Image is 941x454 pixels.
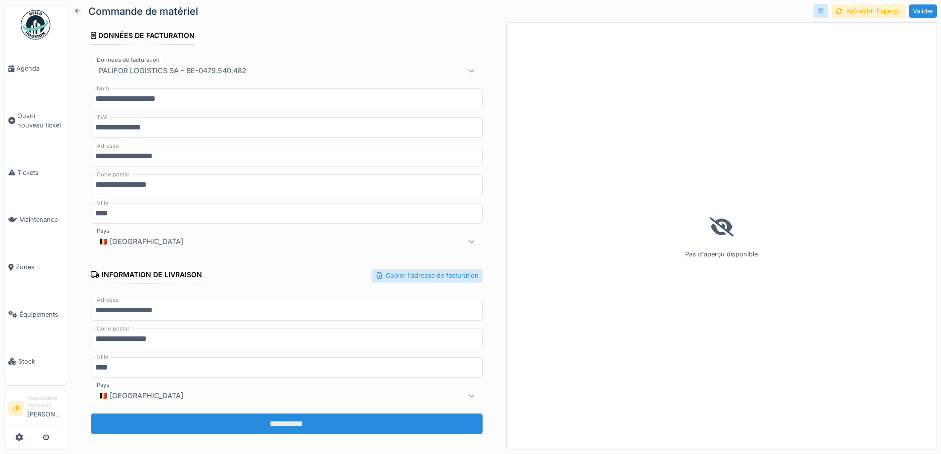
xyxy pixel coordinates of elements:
[8,401,23,416] li: JP
[95,227,111,235] label: Pays
[18,357,63,366] span: Stock
[832,4,905,18] div: Rafraîchir l'aperçu
[4,244,67,291] a: Zones
[17,168,63,177] span: Tickets
[91,267,202,284] div: Information de livraison
[27,394,63,423] li: [PERSON_NAME]
[371,269,483,282] div: Copier l'adresse de facturation
[8,394,63,425] a: JP Responsable technicien[PERSON_NAME]
[19,215,63,224] span: Maintenance
[95,56,162,64] label: Données de facturation
[95,170,131,179] label: Code postal
[95,390,187,402] div: 🇧🇪 [GEOGRAPHIC_DATA]
[4,338,67,385] a: Stock
[95,65,250,77] div: PALIFOR LOGISTICS SA - BE-0479.540.482
[95,113,110,122] label: TVA
[95,199,111,207] label: Ville
[17,111,63,130] span: Ouvrir nouveau ticket
[506,22,938,450] div: Pas d'aperçu disponible
[4,92,67,149] a: Ouvrir nouveau ticket
[16,64,63,73] span: Agenda
[88,5,198,17] h5: Commande de matériel
[4,149,67,197] a: Tickets
[4,196,67,244] a: Maintenance
[4,291,67,338] a: Équipements
[95,236,187,248] div: 🇧🇪 [GEOGRAPHIC_DATA]
[91,28,195,45] div: Données de facturation
[95,353,111,362] label: Ville
[95,142,121,150] label: Adresse
[95,84,111,93] label: Nom
[19,310,63,319] span: Équipements
[95,325,131,333] label: Code postal
[95,296,121,304] label: Adresse
[16,262,63,272] span: Zones
[95,381,111,389] label: Pays
[909,4,937,18] div: Valider
[27,394,63,410] div: Responsable technicien
[4,45,67,92] a: Agenda
[21,10,50,40] img: Badge_color-CXgf-gQk.svg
